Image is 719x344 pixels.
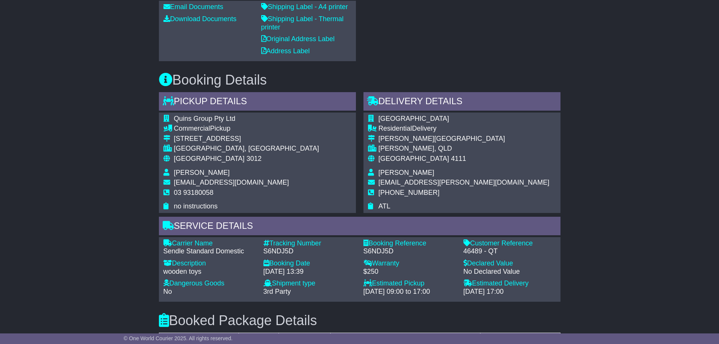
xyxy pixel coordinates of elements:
[263,268,356,276] div: [DATE] 13:39
[261,15,344,31] a: Shipping Label - Thermal printer
[174,202,218,210] span: no instructions
[174,155,245,162] span: [GEOGRAPHIC_DATA]
[379,189,440,196] span: [PHONE_NUMBER]
[263,247,356,256] div: S6NDJ5D
[379,169,434,176] span: [PERSON_NAME]
[174,125,319,133] div: Pickup
[363,268,456,276] div: $250
[174,169,230,176] span: [PERSON_NAME]
[163,288,172,295] span: No
[463,247,556,256] div: 46489 - QT
[263,239,356,248] div: Tracking Number
[463,268,556,276] div: No Declared Value
[379,155,449,162] span: [GEOGRAPHIC_DATA]
[163,15,237,23] a: Download Documents
[463,259,556,268] div: Declared Value
[159,73,560,88] h3: Booking Details
[379,202,391,210] span: ATL
[379,125,550,133] div: Delivery
[379,179,550,186] span: [EMAIL_ADDRESS][PERSON_NAME][DOMAIN_NAME]
[363,239,456,248] div: Booking Reference
[363,279,456,288] div: Estimated Pickup
[363,247,456,256] div: S6NDJ5D
[174,179,289,186] span: [EMAIL_ADDRESS][DOMAIN_NAME]
[159,217,560,237] div: Service Details
[263,288,291,295] span: 3rd Party
[463,288,556,296] div: [DATE] 17:00
[463,239,556,248] div: Customer Reference
[379,125,412,132] span: Residential
[163,3,223,11] a: Email Documents
[263,279,356,288] div: Shipment type
[363,288,456,296] div: [DATE] 09:00 to 17:00
[159,313,560,328] h3: Booked Package Details
[246,155,262,162] span: 3012
[379,115,449,122] span: [GEOGRAPHIC_DATA]
[163,279,256,288] div: Dangerous Goods
[163,239,256,248] div: Carrier Name
[261,35,335,43] a: Original Address Label
[363,92,560,113] div: Delivery Details
[261,47,310,55] a: Address Label
[174,115,236,122] span: Quins Group Pty Ltd
[451,155,466,162] span: 4111
[163,259,256,268] div: Description
[159,92,356,113] div: Pickup Details
[363,259,456,268] div: Warranty
[174,135,319,143] div: [STREET_ADDRESS]
[163,247,256,256] div: Sendle Standard Domestic
[174,189,214,196] span: 03 93180058
[463,279,556,288] div: Estimated Delivery
[379,145,550,153] div: [PERSON_NAME], QLD
[174,125,210,132] span: Commercial
[124,335,233,341] span: © One World Courier 2025. All rights reserved.
[379,135,550,143] div: [PERSON_NAME][GEOGRAPHIC_DATA]
[174,145,319,153] div: [GEOGRAPHIC_DATA], [GEOGRAPHIC_DATA]
[261,3,348,11] a: Shipping Label - A4 printer
[263,259,356,268] div: Booking Date
[163,268,256,276] div: wooden toys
